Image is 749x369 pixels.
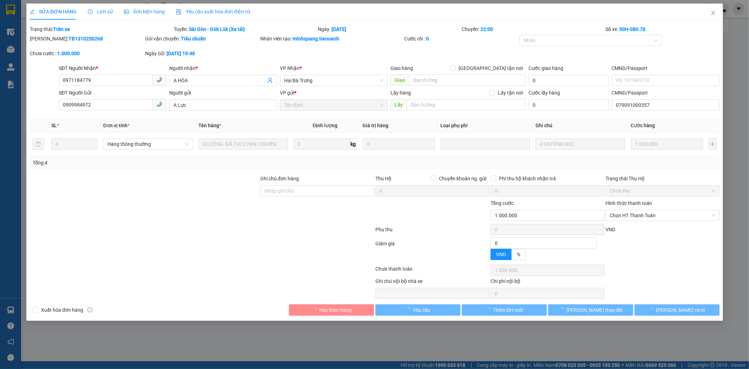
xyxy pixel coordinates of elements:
b: minhquang.tienoanh [293,36,339,41]
span: Cước hàng [631,123,655,128]
span: Ảnh kiện hàng [124,9,165,14]
span: edit [30,9,35,14]
span: Chuyển khoản ng. gửi [436,175,489,182]
div: SĐT Người Nhận [59,64,166,72]
div: Giảm giá [375,240,490,263]
span: Thu Hộ [375,176,391,181]
button: [PERSON_NAME] thay đổi [548,304,633,316]
div: Ghi chú nội bộ nhà xe [375,277,489,288]
div: CMND/Passport [611,64,719,72]
b: Trên xe [53,26,70,32]
b: [DATE] [331,26,346,32]
b: TB1310250268 [68,36,103,41]
span: Định lượng [313,123,337,128]
span: SL [51,123,57,128]
span: Xuất hóa đơn hàng [38,306,86,314]
span: Lấy hàng [390,90,410,96]
span: loading [311,307,319,312]
div: Nhân viên tạo: [260,35,403,43]
div: Ngày GD: [145,50,259,57]
span: Tên hàng [198,123,221,128]
b: 1.000.000 [57,51,80,56]
span: Thêm ĐH mới [493,306,523,314]
label: Hình thức thanh toán [605,200,652,206]
input: Cước lấy hàng [528,99,609,111]
div: Chi phí nội bộ [490,277,604,288]
b: Sài Gòn - Đăk Lăk (Xe tải) [189,26,245,32]
label: Cước lấy hàng [528,90,560,96]
div: Người gửi [169,89,277,97]
span: Lấy tận nơi [495,89,526,97]
b: Tiêu chuẩn [181,36,206,41]
span: Lấy [390,99,406,110]
span: phone [157,102,162,107]
span: Tân Bình [284,100,383,110]
span: loading [405,307,413,312]
input: Cước giao hàng [528,75,609,86]
th: Ghi chú [533,119,628,132]
span: loading [485,307,493,312]
img: icon [176,9,182,15]
label: Ghi chú đơn hàng [260,176,299,181]
label: Cước giao hàng [528,65,563,71]
input: Ghi chú đơn hàng [260,185,374,196]
input: Dọc đường [406,99,526,110]
b: 50H-080.78 [619,26,645,32]
span: % [517,252,520,257]
span: Tổng cước [490,200,513,206]
span: kg [350,138,357,150]
input: VD: Bàn, Ghế [198,138,288,150]
button: Thêm ĐH mới [461,304,546,316]
span: Hàng thông thường [107,139,188,149]
span: VND [605,227,615,232]
span: info-circle [87,307,92,312]
th: Loại phụ phí [438,119,533,132]
div: Gói vận chuyển: [145,35,259,43]
span: phone [157,77,162,83]
div: Chưa cước : [30,50,144,57]
div: Ngày: [317,25,461,33]
span: Yêu cầu [413,306,430,314]
div: Tổng: 4 [33,159,289,167]
span: Giao [390,75,409,86]
input: 0 [362,138,435,150]
input: 0 [631,138,703,150]
div: Chuyến: [461,25,605,33]
span: VP Nhận [280,65,300,71]
span: loading [648,307,656,312]
span: Giao hàng [390,65,413,71]
div: [PERSON_NAME]: [30,35,144,43]
span: VND [496,252,506,257]
span: user-add [267,78,273,83]
input: Dọc đường [409,75,526,86]
span: loading [559,307,566,312]
div: Trạng thái: [29,25,173,33]
span: Lịch sử [88,9,113,14]
span: Hủy Đơn Hàng [319,306,351,314]
div: Người nhận [169,64,277,72]
input: Ghi Chú [536,138,625,150]
div: Chưa thanh toán [375,265,490,277]
span: Chưa thu [610,186,715,196]
div: CMND/Passport [611,89,719,97]
span: close [710,10,716,16]
button: Close [703,4,723,23]
button: plus [708,138,716,150]
div: Phụ thu [375,226,490,238]
button: Hủy Đơn Hàng [289,304,374,316]
span: Đơn vị tính [103,123,129,128]
span: Phí thu hộ khách nhận trả [496,175,558,182]
span: Hai Bà Trưng [284,75,383,86]
span: Chọn HT Thanh Toán [610,210,715,221]
div: VP gửi [280,89,388,97]
span: Giá trị hàng [362,123,388,128]
span: Yêu cầu xuất hóa đơn điện tử [176,9,250,14]
div: Trạng thái Thu Hộ [605,175,719,182]
button: Yêu cầu [375,304,460,316]
button: delete [33,138,44,150]
span: [GEOGRAPHIC_DATA] tận nơi [456,64,526,72]
span: [PERSON_NAME] và In [656,306,705,314]
b: [DATE] 19:48 [166,51,195,56]
div: Số xe: [605,25,720,33]
div: Cước rồi : [404,35,518,43]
